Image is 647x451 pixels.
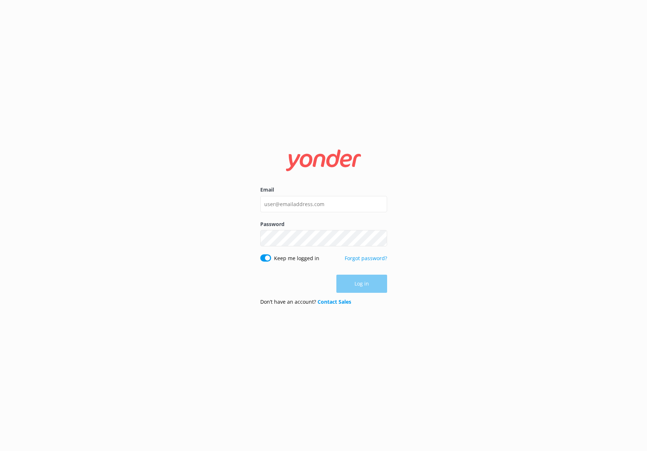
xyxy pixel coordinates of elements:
label: Email [260,186,387,194]
label: Keep me logged in [274,254,319,262]
a: Forgot password? [345,255,387,262]
p: Don’t have an account? [260,298,351,306]
button: Show password [373,231,387,246]
a: Contact Sales [318,298,351,305]
input: user@emailaddress.com [260,196,387,212]
label: Password [260,220,387,228]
